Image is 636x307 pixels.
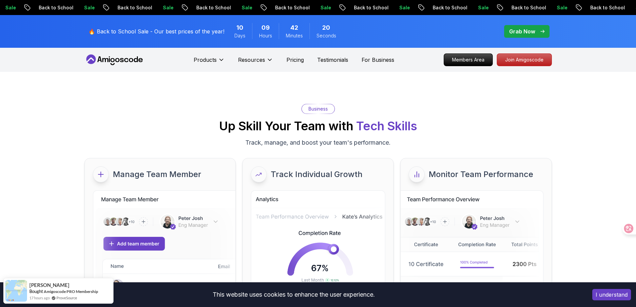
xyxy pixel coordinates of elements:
[533,4,554,11] p: Sale
[497,54,552,66] p: Join Amigoscode
[296,4,318,11] p: Sale
[322,23,330,32] span: 20 Seconds
[56,295,77,301] a: ProveSource
[612,4,633,11] p: Sale
[290,23,298,32] span: 42 Minutes
[5,280,27,302] img: provesource social proof notification image
[497,53,552,66] a: Join Amigoscode
[487,4,533,11] p: Back to School
[592,289,631,300] button: Accept cookies
[139,4,160,11] p: Sale
[194,56,217,64] p: Products
[251,4,296,11] p: Back to School
[29,289,43,294] span: Bought
[375,4,397,11] p: Sale
[566,4,612,11] p: Back to School
[29,282,69,288] span: [PERSON_NAME]
[60,4,81,11] p: Sale
[238,56,265,64] p: Resources
[172,4,218,11] p: Back to School
[261,23,270,32] span: 9 Hours
[29,295,50,301] span: 17 hours ago
[454,4,475,11] p: Sale
[236,23,243,32] span: 10 Days
[509,27,535,35] p: Grab Now
[15,4,60,11] p: Back to School
[234,32,245,39] span: Days
[5,287,582,302] div: This website uses cookies to enhance the user experience.
[259,32,272,39] span: Hours
[238,56,273,69] button: Resources
[444,54,492,66] p: Members Area
[194,56,225,69] button: Products
[444,53,493,66] a: Members Area
[286,32,303,39] span: Minutes
[362,56,394,64] a: For Business
[44,289,98,294] a: Amigoscode PRO Membership
[88,27,224,35] p: 🔥 Back to School Sale - Our best prices of the year!
[316,32,336,39] span: Seconds
[93,4,139,11] p: Back to School
[286,56,304,64] a: Pricing
[409,4,454,11] p: Back to School
[330,4,375,11] p: Back to School
[317,56,348,64] a: Testimonials
[218,4,239,11] p: Sale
